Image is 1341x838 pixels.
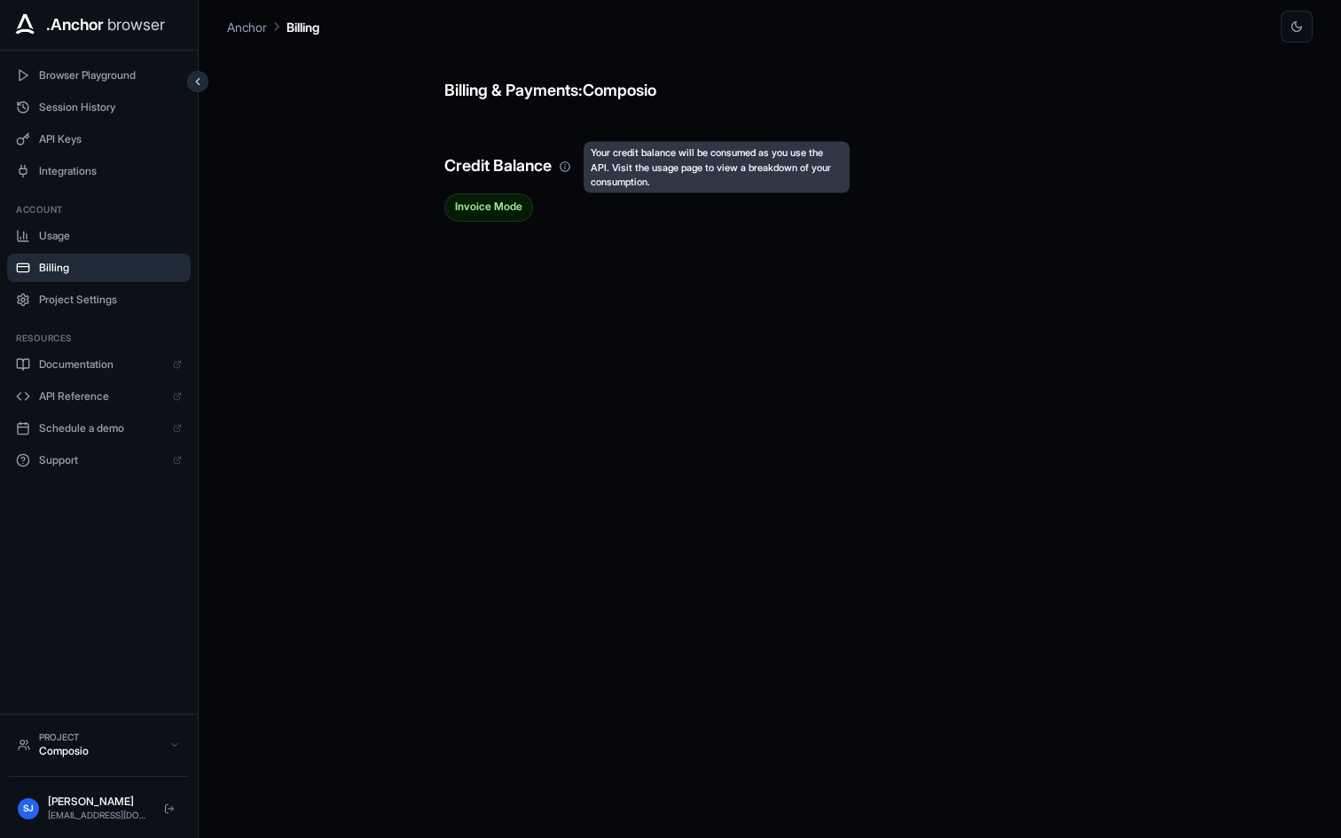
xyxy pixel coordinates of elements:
[23,802,34,815] span: SJ
[7,61,191,90] button: Browser Playground
[584,142,850,193] div: Your credit balance will be consumed as you use the API. Visit the usage page to view a breakdown...
[48,809,150,822] div: [EMAIL_ADDRESS][DOMAIN_NAME]
[7,414,191,442] a: Schedule a demo
[39,164,182,178] span: Integrations
[39,389,164,403] span: API Reference
[39,357,164,372] span: Documentation
[39,100,182,114] span: Session History
[39,132,182,146] span: API Keys
[9,724,189,765] button: ProjectComposio
[16,203,182,216] h3: Account
[107,12,165,37] span: browser
[286,18,319,36] p: Billing
[7,286,191,314] button: Project Settings
[39,731,161,744] div: Project
[46,12,104,37] span: .Anchor
[16,332,182,345] h3: Resources
[7,125,191,153] button: API Keys
[7,254,191,282] button: Billing
[187,71,208,92] button: Collapse sidebar
[227,17,319,36] nav: breadcrumb
[7,350,191,379] a: Documentation
[159,798,180,819] button: Logout
[7,382,191,411] a: API Reference
[11,11,39,39] img: Anchor Icon
[39,229,182,243] span: Usage
[39,421,164,435] span: Schedule a demo
[39,68,182,82] span: Browser Playground
[39,744,161,758] div: Composio
[7,93,191,121] button: Session History
[39,261,182,275] span: Billing
[559,161,571,173] svg: Your credit balance will be consumed as you use the API. Visit the usage page to view a breakdown...
[444,118,1095,179] h6: Credit Balance
[48,795,150,809] div: [PERSON_NAME]
[444,43,1095,104] h6: Billing & Payments: Composio
[227,18,267,36] p: Anchor
[39,293,182,307] span: Project Settings
[445,200,532,213] span: Invoice Mode
[7,222,191,250] button: Usage
[7,157,191,185] button: Integrations
[39,453,164,467] span: Support
[7,446,191,474] a: Support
